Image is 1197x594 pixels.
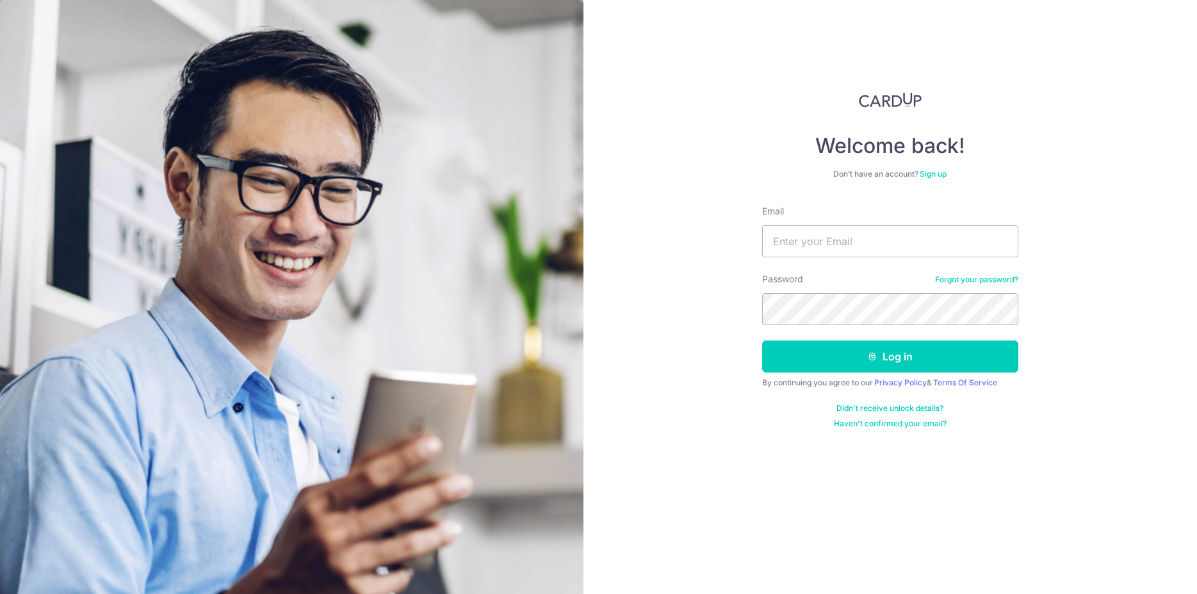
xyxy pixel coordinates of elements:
label: Email [762,205,784,218]
img: CardUp Logo [859,92,922,108]
div: Don’t have an account? [762,169,1018,179]
a: Sign up [920,169,947,179]
button: Log in [762,341,1018,373]
a: Terms Of Service [933,378,997,387]
div: By continuing you agree to our & [762,378,1018,388]
h4: Welcome back! [762,133,1018,159]
input: Enter your Email [762,225,1018,257]
a: Didn't receive unlock details? [836,403,943,413]
label: Password [762,273,803,285]
a: Haven't confirmed your email? [834,419,947,429]
a: Forgot your password? [935,275,1018,285]
a: Privacy Policy [874,378,927,387]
